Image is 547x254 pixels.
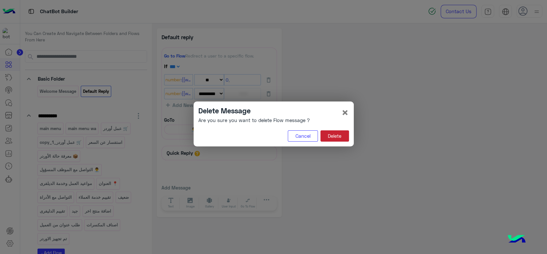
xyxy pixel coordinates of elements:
button: Cancel [288,130,318,142]
button: Close [341,106,349,118]
h4: Delete Message [198,106,310,115]
span: × [341,105,349,119]
h6: Are you sure you want to delete Flow message ? [198,117,310,123]
button: Delete [320,130,349,142]
img: hulul-logo.png [505,228,528,251]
